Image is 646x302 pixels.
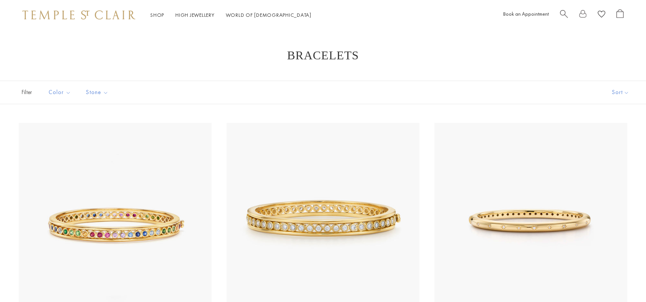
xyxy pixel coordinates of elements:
[150,10,311,20] nav: Main navigation
[150,12,164,18] a: ShopShop
[560,9,568,21] a: Search
[22,10,135,19] img: Temple St. Clair
[616,9,624,21] a: Open Shopping Bag
[503,10,549,17] a: Book an Appointment
[80,84,114,101] button: Stone
[595,81,646,104] button: Show sort by
[43,84,77,101] button: Color
[175,12,215,18] a: High JewelleryHigh Jewellery
[45,88,77,97] span: Color
[598,9,605,21] a: View Wishlist
[226,12,311,18] a: World of [DEMOGRAPHIC_DATA]World of [DEMOGRAPHIC_DATA]
[30,49,616,62] h1: Bracelets
[82,88,114,97] span: Stone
